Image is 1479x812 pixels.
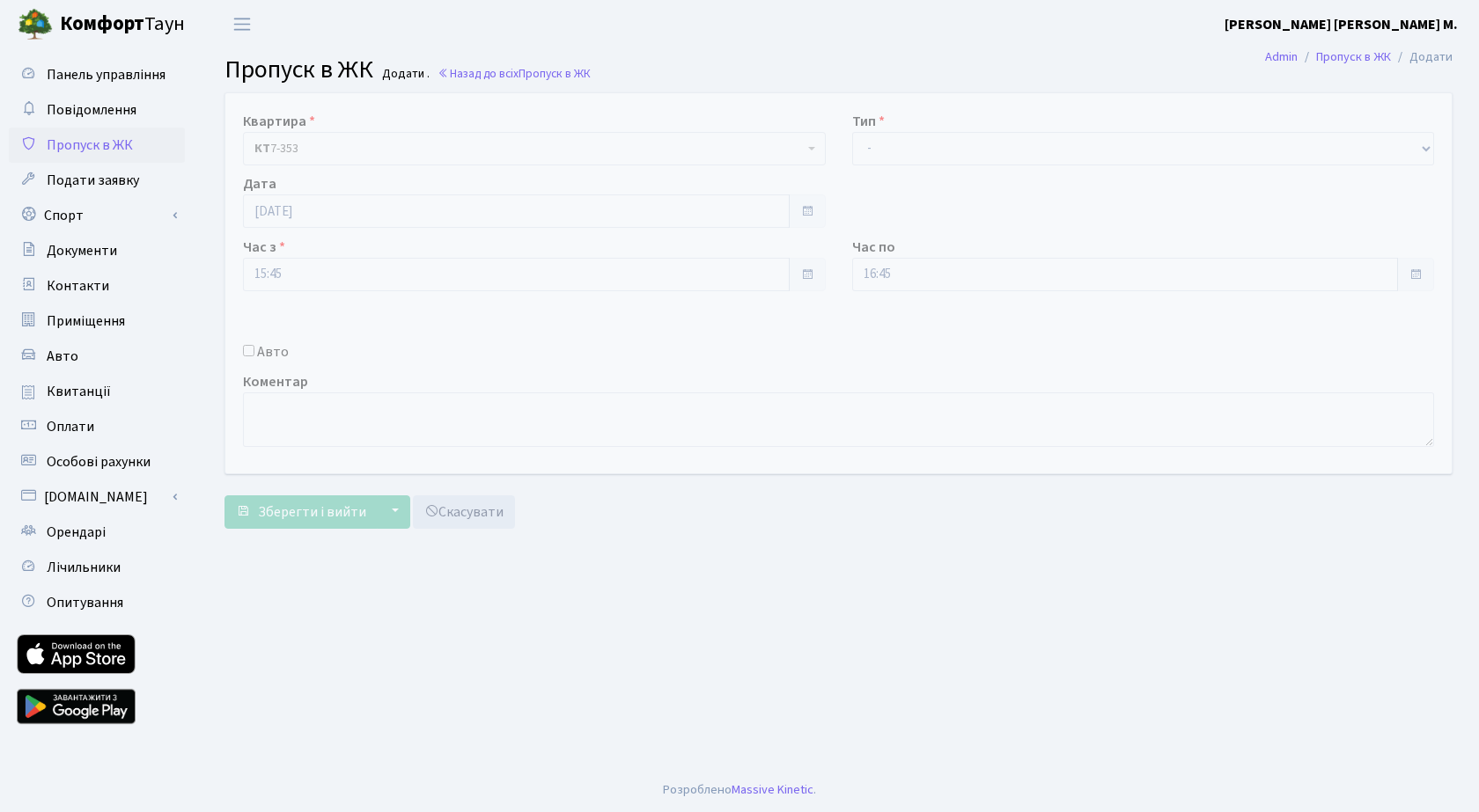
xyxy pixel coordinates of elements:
[852,111,885,132] label: Тип
[47,593,123,612] span: Опитування
[1225,14,1458,35] a: [PERSON_NAME] [PERSON_NAME] М.
[9,304,185,339] a: Приміщення
[60,10,144,38] b: Комфорт
[9,409,185,444] a: Оплати
[224,495,378,529] button: Зберегти і вийти
[1391,48,1453,67] li: Додати
[1239,39,1479,76] nav: breadcrumb
[47,100,136,120] span: Повідомлення
[254,140,270,157] b: КТ
[243,173,276,194] label: Дата
[47,417,94,436] span: Оплати
[243,132,826,165] span: <b>КТ</b>&nbsp;&nbsp;&nbsp;&nbsp;7-353
[47,311,125,331] span: Приміщення
[47,452,151,472] span: Особові рахунки
[47,241,117,260] span: Документи
[220,10,264,39] button: Переключити навігацію
[257,341,289,362] label: Авто
[47,558,121,577] span: Лічильники
[9,268,185,304] a: Контакти
[47,171,139,190] span: Подати заявку
[379,67,430,82] small: Додати .
[258,502,366,522] span: Зберегти і вийти
[9,515,185,550] a: Орендарі
[9,585,185,620] a: Опитування
[47,65,166,84] span: Панель управління
[243,111,315,132] label: Квартира
[9,163,185,198] a: Подати заявку
[9,128,185,163] a: Пропуск в ЖК
[413,495,515,529] a: Скасувати
[9,479,185,515] a: [DOMAIN_NAME]
[9,444,185,479] a: Особові рахунки
[732,780,813,799] a: Massive Kinetic
[243,371,308,392] label: Коментар
[438,65,591,82] a: Назад до всіхПропуск в ЖК
[1225,15,1458,34] b: [PERSON_NAME] [PERSON_NAME] М.
[47,347,78,366] span: Авто
[9,550,185,585] a: Лічильники
[47,276,109,296] span: Контакти
[852,237,895,258] label: Час по
[9,374,185,409] a: Квитанції
[47,523,106,542] span: Орендарі
[224,52,373,87] span: Пропуск в ЖК
[1316,48,1391,66] a: Пропуск в ЖК
[9,198,185,233] a: Спорт
[9,92,185,128] a: Повідомлення
[18,7,53,42] img: logo.png
[9,57,185,92] a: Панель управління
[1265,48,1298,66] a: Admin
[47,135,133,155] span: Пропуск в ЖК
[663,780,816,800] div: Розроблено .
[60,10,185,40] span: Таун
[47,382,111,401] span: Квитанції
[254,140,804,157] span: <b>КТ</b>&nbsp;&nbsp;&nbsp;&nbsp;7-353
[9,233,185,268] a: Документи
[243,237,285,258] label: Час з
[519,65,591,82] span: Пропуск в ЖК
[9,339,185,374] a: Авто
